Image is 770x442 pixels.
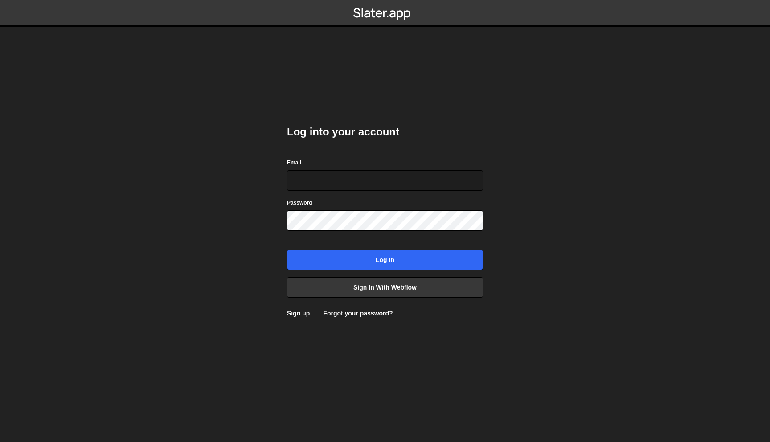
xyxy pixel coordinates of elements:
[287,310,310,317] a: Sign up
[287,158,301,167] label: Email
[287,277,483,298] a: Sign in with Webflow
[287,125,483,139] h2: Log into your account
[323,310,393,317] a: Forgot your password?
[287,198,312,207] label: Password
[287,250,483,270] input: Log in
